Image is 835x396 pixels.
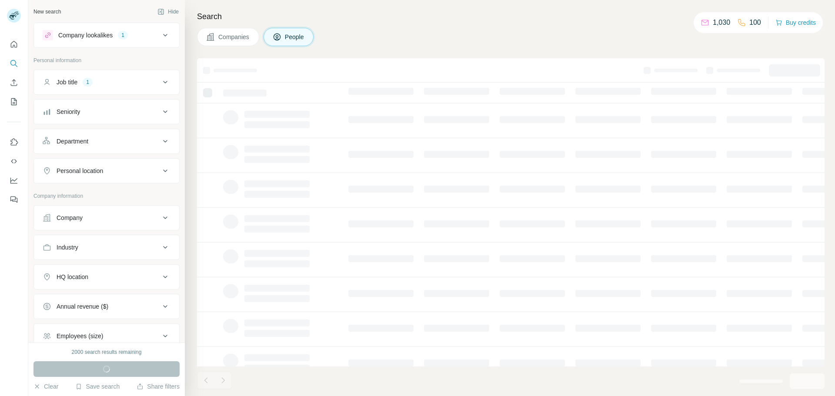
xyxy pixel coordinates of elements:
[57,332,103,340] div: Employees (size)
[7,75,21,90] button: Enrich CSV
[197,10,825,23] h4: Search
[72,348,142,356] div: 2000 search results remaining
[7,94,21,110] button: My lists
[33,57,180,64] p: Personal information
[34,25,179,46] button: Company lookalikes1
[749,17,761,28] p: 100
[34,207,179,228] button: Company
[58,31,113,40] div: Company lookalikes
[7,134,21,150] button: Use Surfe on LinkedIn
[57,243,78,252] div: Industry
[57,137,88,146] div: Department
[34,326,179,346] button: Employees (size)
[775,17,816,29] button: Buy credits
[57,302,108,311] div: Annual revenue ($)
[118,31,128,39] div: 1
[218,33,250,41] span: Companies
[33,8,61,16] div: New search
[7,56,21,71] button: Search
[137,382,180,391] button: Share filters
[57,213,83,222] div: Company
[7,192,21,207] button: Feedback
[7,37,21,52] button: Quick start
[57,273,88,281] div: HQ location
[57,78,77,87] div: Job title
[34,296,179,317] button: Annual revenue ($)
[33,382,58,391] button: Clear
[57,107,80,116] div: Seniority
[285,33,305,41] span: People
[33,192,180,200] p: Company information
[34,131,179,152] button: Department
[7,173,21,188] button: Dashboard
[34,160,179,181] button: Personal location
[34,266,179,287] button: HQ location
[57,166,103,175] div: Personal location
[151,5,185,18] button: Hide
[713,17,730,28] p: 1,030
[34,72,179,93] button: Job title1
[34,101,179,122] button: Seniority
[83,78,93,86] div: 1
[34,237,179,258] button: Industry
[75,382,120,391] button: Save search
[7,153,21,169] button: Use Surfe API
